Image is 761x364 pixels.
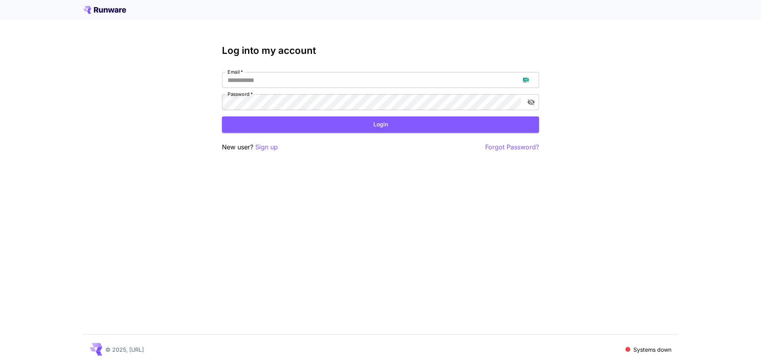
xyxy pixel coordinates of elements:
button: Forgot Password? [485,142,539,152]
p: New user? [222,142,278,152]
label: Password [228,91,253,97]
button: Sign up [255,142,278,152]
button: Login [222,116,539,133]
label: Email [228,69,243,75]
p: Systems down [633,345,671,354]
h3: Log into my account [222,45,539,56]
p: © 2025, [URL] [105,345,144,354]
button: toggle password visibility [524,95,538,109]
